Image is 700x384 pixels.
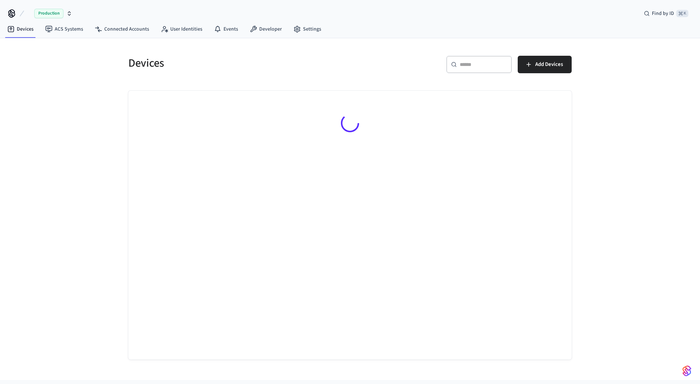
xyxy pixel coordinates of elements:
a: Events [208,23,244,36]
img: SeamLogoGradient.69752ec5.svg [682,365,691,377]
span: ⌘ K [676,10,688,17]
a: Developer [244,23,288,36]
h5: Devices [128,56,346,71]
span: Add Devices [535,60,563,69]
a: Settings [288,23,327,36]
a: ACS Systems [39,23,89,36]
span: Production [34,9,63,18]
a: Connected Accounts [89,23,155,36]
a: Devices [1,23,39,36]
span: Find by ID [652,10,674,17]
button: Add Devices [518,56,572,73]
div: Find by ID⌘ K [638,7,694,20]
a: User Identities [155,23,208,36]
